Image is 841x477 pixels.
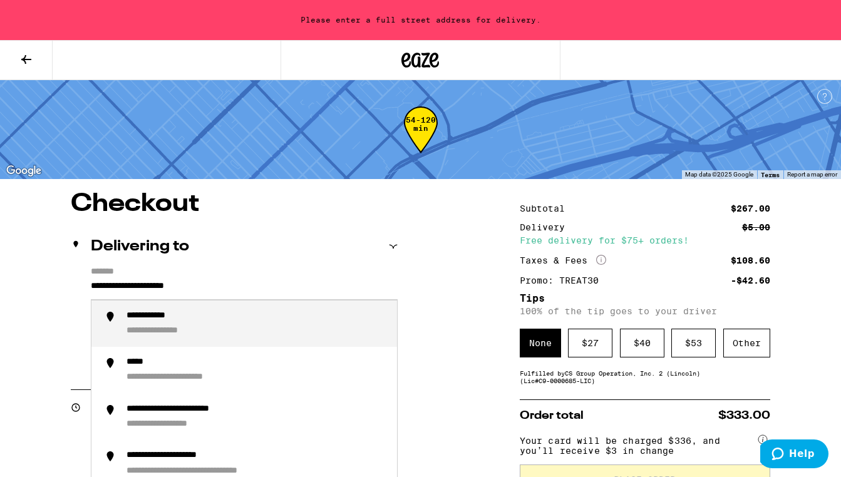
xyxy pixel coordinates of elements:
img: Google [3,163,44,179]
div: $267.00 [731,204,770,213]
div: 54-120 min [404,116,438,163]
div: $ 40 [620,329,664,357]
div: $5.00 [742,223,770,232]
div: Free delivery for $75+ orders! [520,236,770,245]
span: $333.00 [718,410,770,421]
iframe: Opens a widget where you can find more information [760,439,828,471]
a: Open this area in Google Maps (opens a new window) [3,163,44,179]
div: Taxes & Fees [520,255,606,266]
div: $ 27 [568,329,612,357]
div: Fulfilled by CS Group Operation, Inc. 2 (Lincoln) (Lic# C9-0000685-LIC ) [520,369,770,384]
h1: Checkout [71,192,398,217]
a: Report a map error [787,171,837,178]
div: -$42.60 [731,276,770,285]
div: $108.60 [731,256,770,265]
span: Order total [520,410,584,421]
h5: Tips [520,294,770,304]
h2: Delivering to [91,239,189,254]
span: Your card will be charged $336, and you’ll receive $3 in change [520,431,755,456]
p: 100% of the tip goes to your driver [520,306,770,316]
div: Delivery [520,223,574,232]
div: Promo: TREAT30 [520,276,607,285]
div: Other [723,329,770,357]
div: $ 53 [671,329,716,357]
span: Map data ©2025 Google [685,171,753,178]
div: Subtotal [520,204,574,213]
div: None [520,329,561,357]
a: Terms [761,171,780,178]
